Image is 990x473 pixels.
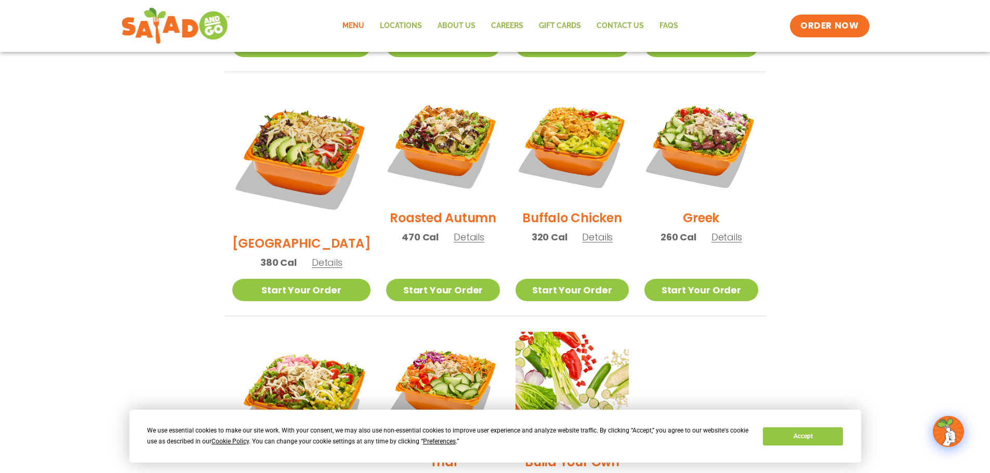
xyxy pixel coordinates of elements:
img: Product photo for Jalapeño Ranch Salad [232,332,371,470]
img: Product photo for Buffalo Chicken Salad [516,88,629,201]
a: FAQs [652,14,686,38]
button: Accept [763,427,843,445]
span: Details [711,231,742,244]
a: Locations [372,14,430,38]
a: Start Your Order [232,279,371,301]
span: Preferences [423,438,456,445]
img: wpChatIcon [934,417,963,446]
span: ORDER NOW [800,20,859,32]
span: 470 Cal [402,230,439,244]
a: About Us [430,14,483,38]
span: 260 Cal [661,230,696,244]
div: Cookie Consent Prompt [129,410,861,463]
img: Product photo for BBQ Ranch Salad [232,88,371,226]
a: Careers [483,14,531,38]
span: Details [582,231,613,244]
span: Details [454,231,484,244]
a: GIFT CARDS [531,14,589,38]
a: ORDER NOW [790,15,869,37]
h2: Greek [683,209,719,227]
span: Cookie Policy [212,438,249,445]
a: Start Your Order [516,279,629,301]
img: new-SAG-logo-768×292 [121,5,231,47]
h2: [GEOGRAPHIC_DATA] [232,234,371,252]
h2: Buffalo Chicken [522,209,622,227]
a: Contact Us [589,14,652,38]
img: Product photo for Build Your Own [516,332,629,445]
nav: Menu [335,14,686,38]
a: Start Your Order [644,279,758,301]
img: Product photo for Greek Salad [644,88,758,201]
a: Start Your Order [386,279,499,301]
img: Product photo for Thai Salad [386,332,499,445]
img: Product photo for Roasted Autumn Salad [386,88,499,201]
span: Details [312,256,342,269]
span: 320 Cal [532,230,567,244]
a: Menu [335,14,372,38]
h2: Roasted Autumn [390,209,496,227]
div: We use essential cookies to make our site work. With your consent, we may also use non-essential ... [147,425,750,447]
span: 380 Cal [260,255,297,269]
